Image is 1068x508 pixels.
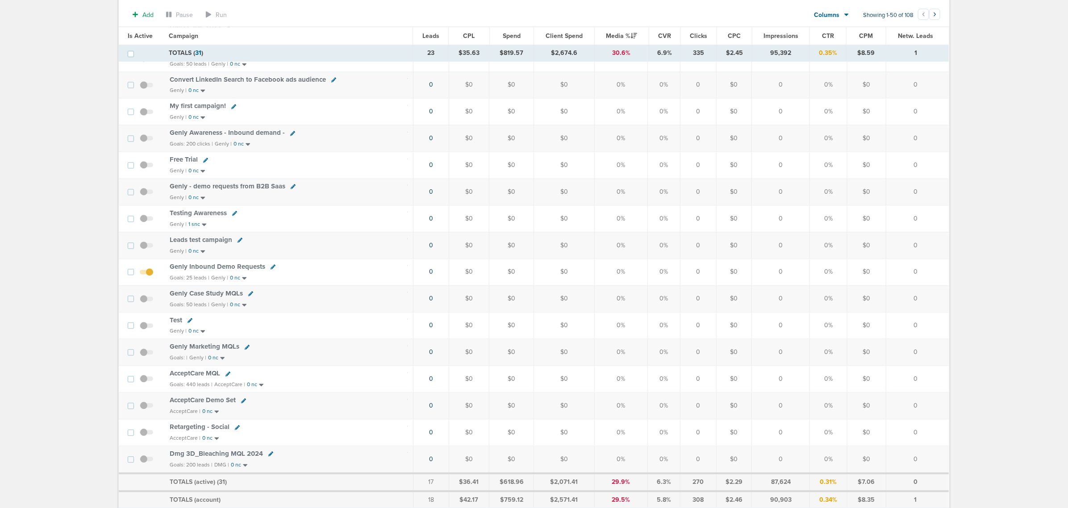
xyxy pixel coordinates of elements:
[886,446,949,474] td: 0
[822,32,834,40] span: CTR
[847,366,886,393] td: $0
[595,99,648,125] td: 0%
[534,446,595,474] td: $0
[716,420,752,446] td: $0
[752,286,810,312] td: 0
[810,312,847,339] td: 0%
[810,446,847,474] td: 0%
[170,129,285,137] span: Genly Awareness - Inbound demand -
[810,393,847,420] td: 0%
[752,393,810,420] td: 0
[648,420,680,446] td: 0%
[449,339,489,366] td: $0
[595,206,648,233] td: 0%
[188,221,200,228] small: 1 snc
[886,206,949,233] td: 0
[752,72,810,99] td: 0
[214,382,245,388] small: AcceptCare |
[429,429,433,437] a: 0
[810,339,847,366] td: 0%
[534,420,595,446] td: $0
[752,312,810,339] td: 0
[886,179,949,206] td: 0
[810,125,847,152] td: 0%
[716,339,752,366] td: $0
[595,339,648,366] td: 0%
[595,393,648,420] td: 0%
[847,312,886,339] td: $0
[422,32,439,40] span: Leads
[595,125,648,152] td: 0%
[680,446,717,474] td: 0
[680,286,717,312] td: 0
[595,232,648,259] td: 0%
[170,168,187,174] small: Genly |
[489,259,534,286] td: $0
[886,72,949,99] td: 0
[170,382,213,388] small: Goals: 440 leads |
[886,125,949,152] td: 0
[648,312,680,339] td: 0%
[716,206,752,233] td: $0
[886,152,949,179] td: 0
[716,286,752,312] td: $0
[489,206,534,233] td: $0
[188,87,199,94] small: 0 nc
[752,366,810,393] td: 0
[814,11,840,20] span: Columns
[595,420,648,446] td: 0%
[810,366,847,393] td: 0%
[648,99,680,125] td: 0%
[648,339,680,366] td: 0%
[463,32,475,40] span: CPL
[534,99,595,125] td: $0
[489,312,534,339] td: $0
[648,72,680,99] td: 0%
[170,396,236,404] span: AcceptCare Demo Set
[429,162,433,169] a: 0
[763,32,798,40] span: Impressions
[449,366,489,393] td: $0
[810,152,847,179] td: 0%
[449,179,489,206] td: $0
[489,366,534,393] td: $0
[716,125,752,152] td: $0
[170,343,239,351] span: Genly Marketing MQLs
[489,339,534,366] td: $0
[680,312,717,339] td: 0
[429,135,433,142] a: 0
[648,259,680,286] td: 0%
[429,322,433,329] a: 0
[752,125,810,152] td: 0
[489,446,534,474] td: $0
[752,420,810,446] td: 0
[717,45,752,61] td: $2.45
[648,286,680,312] td: 0%
[449,420,489,446] td: $0
[716,446,752,474] td: $0
[680,474,717,491] td: 270
[429,349,433,356] a: 0
[680,420,717,446] td: 0
[716,312,752,339] td: $0
[690,32,708,40] span: Clicks
[490,45,534,61] td: $819.57
[230,275,240,282] small: 0 nc
[164,474,413,491] td: TOTALS (active) ( )
[170,195,187,201] small: Genly |
[847,474,886,491] td: $7.06
[716,99,752,125] td: $0
[648,179,680,206] td: 0%
[534,474,595,491] td: $2,071.41
[449,286,489,312] td: $0
[810,232,847,259] td: 0%
[170,290,243,298] span: Genly Case Study MQLs
[886,312,949,339] td: 0
[449,259,489,286] td: $0
[886,474,949,491] td: 0
[859,32,873,40] span: CPM
[847,446,886,474] td: $0
[886,366,949,393] td: 0
[163,45,413,61] td: TOTALS ( )
[489,152,534,179] td: $0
